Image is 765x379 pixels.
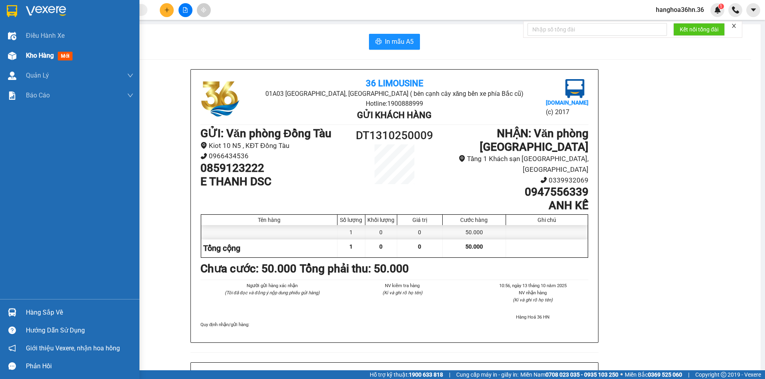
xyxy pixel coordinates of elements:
[346,127,443,144] h1: DT1310250009
[203,217,335,223] div: Tên hàng
[347,282,458,289] li: NV kiểm tra hàng
[443,185,588,199] h1: 0947556339
[197,3,211,17] button: aim
[26,307,133,319] div: Hàng sắp về
[456,370,518,379] span: Cung cấp máy in - giấy in:
[10,10,50,50] img: logo.jpg
[620,373,623,376] span: ⚪️
[379,243,382,250] span: 0
[127,92,133,99] span: down
[465,243,483,250] span: 50.000
[369,34,420,50] button: printerIn mẫu A5
[680,25,718,34] span: Kết nối tổng đài
[200,142,207,149] span: environment
[200,175,346,189] h1: E THANH DSC
[26,360,133,372] div: Phản hồi
[26,343,120,353] span: Giới thiệu Vexere, nhận hoa hồng
[459,155,465,162] span: environment
[7,5,17,17] img: logo-vxr
[477,289,588,296] li: NV nhận hàng
[200,79,240,119] img: logo.jpg
[477,313,588,321] li: Hàng Hoá 36 HN
[528,23,667,36] input: Nhập số tổng đài
[399,217,440,223] div: Giá trị
[127,72,133,79] span: down
[443,154,588,175] li: Tầng 1 Khách sạn [GEOGRAPHIC_DATA], [GEOGRAPHIC_DATA]
[397,225,443,239] div: 0
[337,225,365,239] div: 1
[160,3,174,17] button: plus
[44,19,181,49] li: 01A03 [GEOGRAPHIC_DATA], [GEOGRAPHIC_DATA] ( bên cạnh cây xăng bến xe phía Bắc cũ)
[8,72,16,80] img: warehouse-icon
[508,217,586,223] div: Ghi chú
[721,372,726,377] span: copyright
[200,321,588,328] div: Quy định nhận/gửi hàng :
[480,127,588,154] b: NHẬN : Văn phòng [GEOGRAPHIC_DATA]
[84,9,141,19] b: 36 Limousine
[714,6,721,14] img: icon-new-feature
[477,282,588,289] li: 10:56, ngày 13 tháng 10 năm 2025
[565,79,585,98] img: logo.jpg
[366,78,423,88] b: 36 Limousine
[673,23,725,36] button: Kết nối tổng đài
[443,175,588,186] li: 0339932069
[8,362,16,370] span: message
[44,49,181,59] li: Hotline: 1900888999
[731,23,737,29] span: close
[200,140,346,151] li: Kiot 10 N5 , KĐT Đồng Tàu
[200,161,346,175] h1: 0859123222
[265,99,524,109] li: Hotline: 1900888999
[688,370,689,379] span: |
[339,217,363,223] div: Số lượng
[8,91,16,100] img: solution-icon
[370,370,443,379] span: Hỗ trợ kỹ thuật:
[203,243,240,253] span: Tổng cộng
[8,344,16,352] span: notification
[546,107,588,117] li: (c) 2017
[750,6,757,14] span: caret-down
[8,308,16,317] img: warehouse-icon
[26,325,133,336] div: Hướng dẫn sử dụng
[449,370,450,379] span: |
[720,4,722,9] span: 1
[178,3,192,17] button: file-add
[520,370,618,379] span: Miền Nam
[200,262,296,275] b: Chưa cước : 50.000
[648,371,682,378] strong: 0369 525 060
[26,31,65,41] span: Điều hành xe
[8,32,16,40] img: warehouse-icon
[8,52,16,60] img: warehouse-icon
[625,370,682,379] span: Miền Bắc
[445,217,504,223] div: Cước hàng
[300,262,409,275] b: Tổng phải thu: 50.000
[200,153,207,159] span: phone
[513,297,553,303] i: (Kí và ghi rõ họ tên)
[418,243,421,250] span: 0
[545,371,618,378] strong: 0708 023 035 - 0935 103 250
[26,70,49,80] span: Quản Lý
[443,199,588,212] h1: ANH KẾ
[225,290,320,295] i: (Tôi đã đọc và đồng ý nộp dung phiếu gửi hàng)
[182,7,188,13] span: file-add
[382,290,422,295] i: (Kí và ghi rõ họ tên)
[200,127,331,140] b: GỬI : Văn phòng Đồng Tàu
[58,52,73,60] span: mới
[540,177,547,183] span: phone
[26,90,50,100] span: Báo cáo
[367,217,395,223] div: Khối lượng
[200,151,346,161] li: 0966434536
[201,7,206,13] span: aim
[8,327,16,334] span: question-circle
[732,6,739,14] img: phone-icon
[409,371,443,378] strong: 1900 633 818
[26,52,54,59] span: Kho hàng
[443,225,506,239] div: 50.000
[649,5,710,15] span: hanghoa36hn.36
[365,225,397,239] div: 0
[357,110,432,120] b: Gửi khách hàng
[164,7,170,13] span: plus
[746,3,760,17] button: caret-down
[265,89,524,99] li: 01A03 [GEOGRAPHIC_DATA], [GEOGRAPHIC_DATA] ( bên cạnh cây xăng bến xe phía Bắc cũ)
[718,4,724,9] sup: 1
[546,99,588,106] b: [DOMAIN_NAME]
